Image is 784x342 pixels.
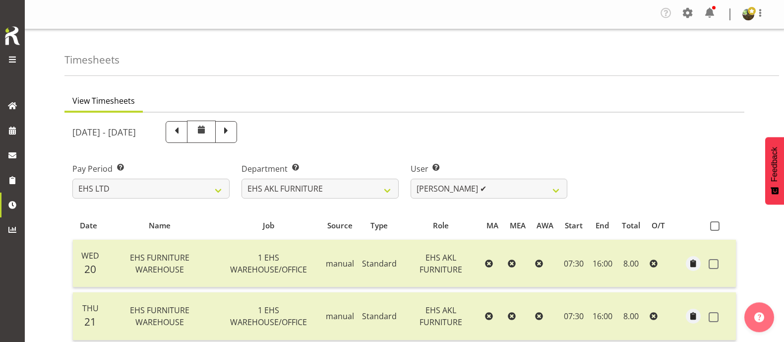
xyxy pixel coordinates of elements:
[130,305,189,328] span: EHS FURNITURE WAREHOUSE
[565,220,583,231] div: Start
[622,220,640,231] div: Total
[109,220,210,231] div: Name
[652,220,665,231] div: O/T
[72,95,135,107] span: View Timesheets
[78,220,98,231] div: Date
[770,147,779,182] span: Feedback
[486,220,498,231] div: MA
[221,220,316,231] div: Job
[64,54,120,66] h4: Timesheets
[326,258,354,269] span: manual
[559,240,589,287] td: 07:30
[358,292,401,340] td: Standard
[84,315,96,329] span: 21
[358,240,401,287] td: Standard
[510,220,526,231] div: MEA
[363,220,395,231] div: Type
[411,163,568,175] label: User
[742,8,754,20] img: filipo-iupelid4dee51ae661687a442d92e36fb44151.png
[589,240,616,287] td: 16:00
[72,163,230,175] label: Pay Period
[81,250,99,261] span: Wed
[241,163,399,175] label: Department
[82,303,99,314] span: Thu
[589,292,616,340] td: 16:00
[2,25,22,47] img: Rosterit icon logo
[616,240,646,287] td: 8.00
[594,220,610,231] div: End
[230,305,307,328] span: 1 EHS WAREHOUSE/OFFICE
[130,252,189,275] span: EHS FURNITURE WAREHOUSE
[537,220,553,231] div: AWA
[765,137,784,205] button: Feedback - Show survey
[406,220,475,231] div: Role
[326,311,354,322] span: manual
[420,305,462,328] span: EHS AKL FURNITURE
[420,252,462,275] span: EHS AKL FURNITURE
[84,262,96,276] span: 20
[230,252,307,275] span: 1 EHS WAREHOUSE/OFFICE
[754,312,764,322] img: help-xxl-2.png
[616,292,646,340] td: 8.00
[559,292,589,340] td: 07:30
[327,220,353,231] div: Source
[72,127,136,137] h5: [DATE] - [DATE]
